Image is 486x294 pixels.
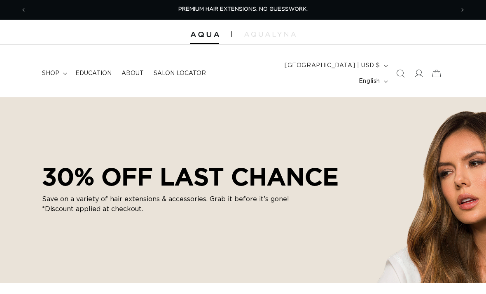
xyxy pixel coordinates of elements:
[14,2,33,18] button: Previous announcement
[391,64,409,82] summary: Search
[117,65,149,82] a: About
[42,162,339,191] h2: 30% OFF LAST CHANCE
[70,65,117,82] a: Education
[354,73,391,89] button: English
[178,7,308,12] span: PREMIUM HAIR EXTENSIONS. NO GUESSWORK.
[190,32,219,38] img: Aqua Hair Extensions
[359,77,380,86] span: English
[285,61,380,70] span: [GEOGRAPHIC_DATA] | USD $
[244,32,296,37] img: aqualyna.com
[280,58,391,73] button: [GEOGRAPHIC_DATA] | USD $
[37,65,70,82] summary: shop
[453,2,472,18] button: Next announcement
[75,70,112,77] span: Education
[149,65,211,82] a: Salon Locator
[121,70,144,77] span: About
[42,70,59,77] span: shop
[42,194,289,214] p: Save on a variety of hair extensions & accessories. Grab it before it’s gone! *Discount applied a...
[154,70,206,77] span: Salon Locator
